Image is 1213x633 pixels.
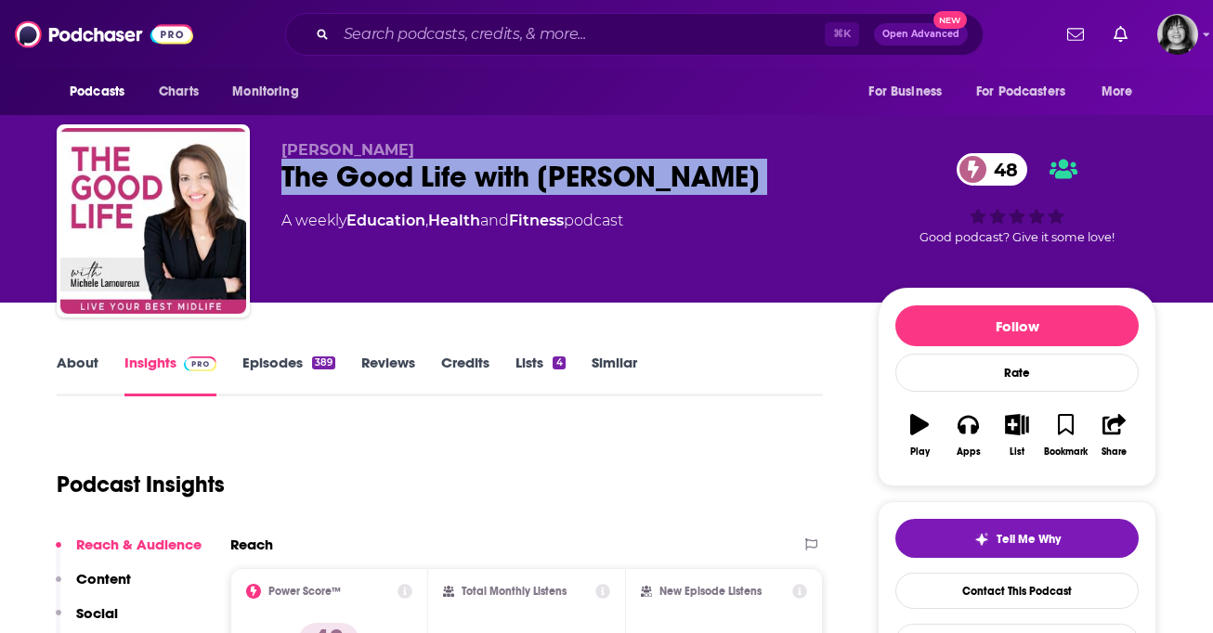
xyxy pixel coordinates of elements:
button: Apps [944,402,992,469]
a: Contact This Podcast [895,573,1139,609]
button: Reach & Audience [56,536,202,570]
span: , [425,212,428,229]
button: Follow [895,305,1139,346]
a: InsightsPodchaser Pro [124,354,216,396]
div: 48Good podcast? Give it some love! [878,141,1156,256]
h2: Reach [230,536,273,553]
a: Fitness [509,212,564,229]
h2: New Episode Listens [659,585,762,598]
a: Reviews [361,354,415,396]
div: Rate [895,354,1139,392]
img: tell me why sparkle [974,532,989,547]
button: open menu [57,74,149,110]
button: open menu [855,74,965,110]
span: ⌘ K [825,22,859,46]
img: User Profile [1157,14,1198,55]
div: 389 [312,356,335,369]
button: Open AdvancedNew [874,23,968,45]
span: [PERSON_NAME] [281,141,414,159]
button: open menu [1089,74,1156,110]
button: Content [56,570,131,604]
span: Open Advanced [882,30,959,39]
img: Podchaser Pro [184,356,216,371]
span: Good podcast? Give it some love! [920,230,1115,244]
button: Share [1090,402,1139,469]
span: Tell Me Why [997,532,1061,547]
button: Bookmark [1041,402,1089,469]
span: Charts [159,79,199,105]
span: For Business [868,79,942,105]
h2: Total Monthly Listens [462,585,567,598]
span: Logged in as parkdalepublicity1 [1157,14,1198,55]
a: Show notifications dropdown [1060,19,1091,50]
button: tell me why sparkleTell Me Why [895,519,1139,558]
button: open menu [219,74,322,110]
a: Credits [441,354,489,396]
div: Search podcasts, credits, & more... [285,13,984,56]
span: and [480,212,509,229]
a: 48 [957,153,1027,186]
div: Bookmark [1044,446,1088,458]
a: Education [346,212,425,229]
span: Podcasts [70,79,124,105]
a: Charts [147,74,210,110]
a: About [57,354,98,396]
button: open menu [964,74,1092,110]
span: More [1102,79,1133,105]
span: Monitoring [232,79,298,105]
p: Content [76,570,131,588]
span: For Podcasters [976,79,1065,105]
a: Health [428,212,480,229]
button: List [993,402,1041,469]
a: Similar [592,354,637,396]
h1: Podcast Insights [57,471,225,498]
a: Lists4 [515,354,565,396]
button: Play [895,402,944,469]
div: Play [910,446,930,458]
input: Search podcasts, credits, & more... [336,19,825,49]
a: Show notifications dropdown [1106,19,1135,50]
span: 48 [975,153,1027,186]
span: New [933,11,967,29]
div: Apps [957,446,981,458]
img: The Good Life with Michele Lamoureux [60,128,246,314]
img: Podchaser - Follow, Share and Rate Podcasts [15,17,193,52]
div: Share [1102,446,1127,458]
div: A weekly podcast [281,210,623,232]
p: Social [76,604,118,622]
p: Reach & Audience [76,536,202,553]
div: 4 [553,356,565,369]
h2: Power Score™ [268,585,341,598]
button: Show profile menu [1157,14,1198,55]
a: Episodes389 [242,354,335,396]
div: List [1010,446,1024,458]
